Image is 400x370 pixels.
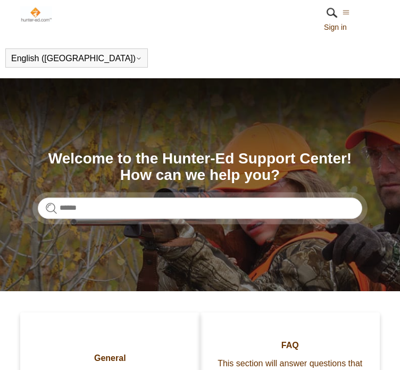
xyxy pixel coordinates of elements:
[38,151,362,184] h1: Welcome to the Hunter-Ed Support Center! How can we help you?
[20,6,53,22] img: Hunter-Ed Help Center home page
[36,352,184,365] span: General
[343,7,349,17] button: Toggle navigation menu
[324,5,340,21] img: 01HZPCYR30PPJAEEB9XZ5RGHQY
[216,339,364,352] span: FAQ
[324,22,357,33] a: Sign in
[364,334,392,362] div: Live chat
[38,198,362,219] input: Search
[11,54,142,63] button: English ([GEOGRAPHIC_DATA])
